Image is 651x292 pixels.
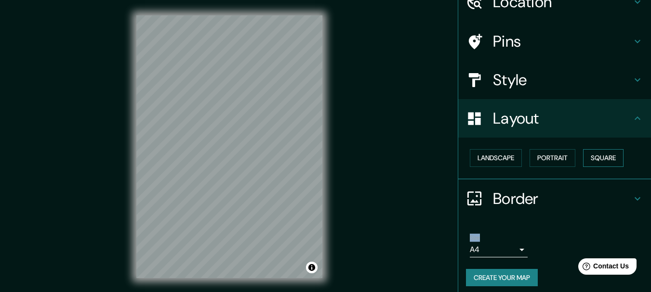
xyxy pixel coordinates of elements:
canvas: Map [136,15,322,278]
h4: Border [493,189,632,208]
label: Size [470,233,480,241]
button: Portrait [530,149,575,167]
button: Create your map [466,269,538,287]
h4: Style [493,70,632,89]
div: Pins [458,22,651,61]
h4: Pins [493,32,632,51]
button: Square [583,149,624,167]
h4: Layout [493,109,632,128]
div: Style [458,61,651,99]
iframe: Help widget launcher [565,254,640,281]
div: Border [458,179,651,218]
div: Layout [458,99,651,138]
button: Toggle attribution [306,262,318,273]
button: Landscape [470,149,522,167]
div: A4 [470,242,528,257]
